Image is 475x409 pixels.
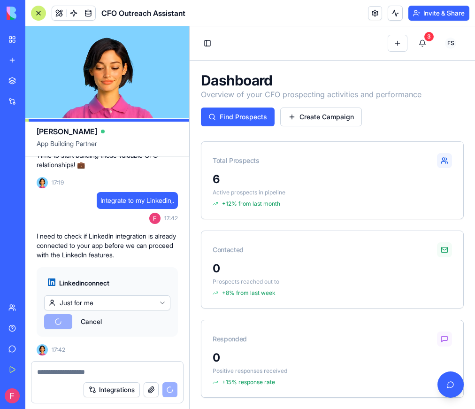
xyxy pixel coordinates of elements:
[5,388,20,403] img: ACg8ocKNS4QY07JkvMCza2JxXRK_vKlEX2V_wlUk6FdA_S0ONm1xSg=s96-c
[408,6,469,21] button: Invite & Share
[52,179,64,186] span: 17:19
[223,8,242,26] button: 3
[23,252,262,259] p: Prospects reached out to
[37,177,48,188] img: Ella_00000_wcx2te.png
[76,314,107,329] button: Cancel
[248,8,274,26] button: FS
[11,62,274,74] p: Overview of your CFO prospecting activities and performance
[23,162,262,170] p: Active prospects in pipeline
[52,346,65,354] span: 17:42
[23,219,54,228] div: Contacted
[37,126,97,137] span: [PERSON_NAME]
[7,7,65,20] img: logo
[23,146,262,161] div: 6
[37,232,178,260] p: I need to check if LinkedIn integration is already connected to your app before we can proceed wi...
[100,196,174,205] span: Integrate to my Linkedin,.
[11,46,274,62] h1: Dashboard
[23,341,262,348] p: Positive responses received
[32,263,86,270] span: +8% from last week
[23,130,70,139] div: Total Prospects
[37,151,178,170] p: Time to start building those valuable CFO relationships! 💼
[23,324,262,339] div: 0
[235,6,244,15] div: 3
[255,11,267,23] span: F S
[84,382,140,397] button: Integrations
[32,174,91,181] span: +12% from last month
[23,235,262,250] div: 0
[164,215,178,222] span: 17:42
[59,278,109,288] span: Linkedin connect
[32,352,85,360] span: +15% response rate
[37,139,178,156] span: App Building Partner
[149,213,161,224] img: ACg8ocKNS4QY07JkvMCza2JxXRK_vKlEX2V_wlUk6FdA_S0ONm1xSg=s96-c
[91,81,172,100] button: Create Campaign
[101,8,185,19] span: CFO Outreach Assistant
[37,344,48,355] img: Ella_00000_wcx2te.png
[48,278,55,286] img: linkedin
[23,308,57,317] div: Responded
[11,81,85,100] button: Find Prospects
